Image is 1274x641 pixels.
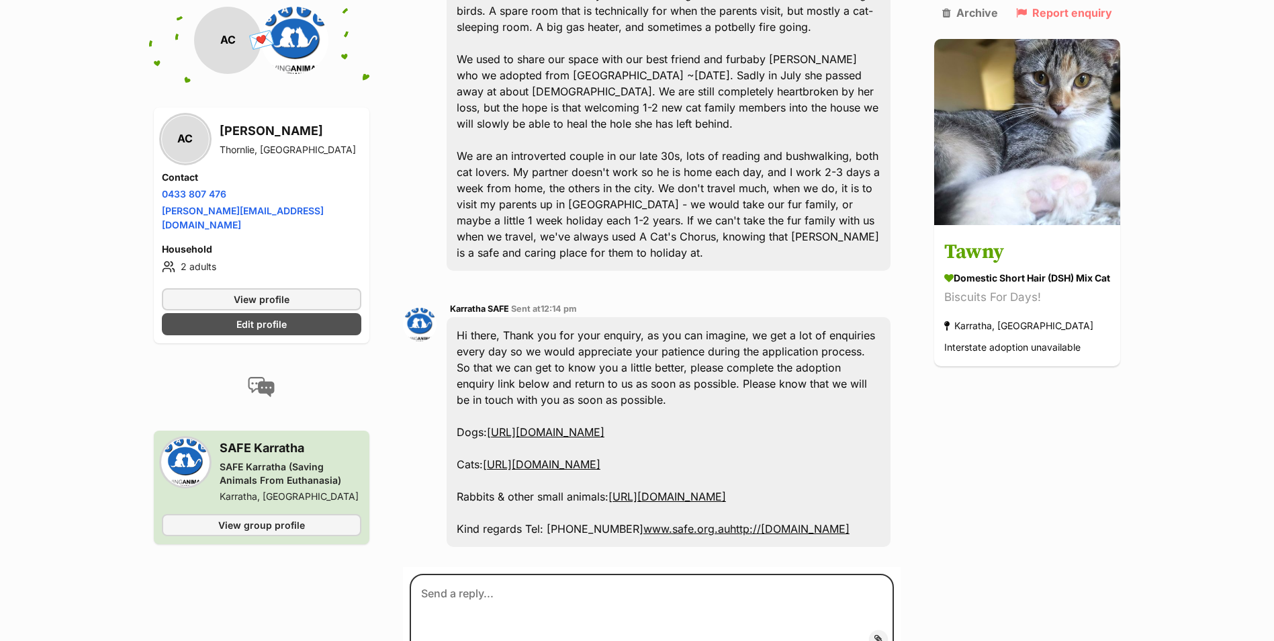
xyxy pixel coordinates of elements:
div: Karratha, [GEOGRAPHIC_DATA] [944,317,1093,335]
img: Karratha SAFE profile pic [403,308,437,341]
img: SAFE Karratha (Saving Animals From Euthanasia) profile pic [162,439,209,486]
div: Biscuits For Days! [944,289,1110,307]
img: SAFE Karratha (Saving Animals From Euthanasia) profile pic [261,7,328,74]
div: SAFE Karratha (Saving Animals From Euthanasia) [220,460,361,487]
span: View profile [234,292,289,306]
span: 💌 [246,26,277,55]
a: View group profile [162,514,361,536]
a: Archive [942,7,998,19]
div: Domestic Short Hair (DSH) Mix Cat [944,271,1110,286]
img: conversation-icon-4a6f8262b818ee0b60e3300018af0b2d0b884aa5de6e9bcb8d3d4eeb1a70a7c4.svg [248,377,275,397]
div: Hi there, Thank you for your enquiry, as you can imagine, we get a lot of enquiries every day so ... [447,317,891,547]
li: 2 adults [162,259,361,275]
a: www.safe.org.auhttp://[DOMAIN_NAME] [643,522,850,536]
span: 12:14 pm [541,304,577,314]
a: 0433 807 476 [162,188,226,200]
a: View profile [162,288,361,310]
div: Thornlie, [GEOGRAPHIC_DATA] [220,143,356,157]
div: AC [162,116,209,163]
span: Interstate adoption unavailable [944,342,1081,353]
a: [URL][DOMAIN_NAME] [608,490,726,503]
a: [URL][DOMAIN_NAME] [487,425,604,439]
h3: [PERSON_NAME] [220,122,356,140]
a: [PERSON_NAME][EMAIL_ADDRESS][DOMAIN_NAME] [162,205,324,230]
span: Karratha SAFE [450,304,509,314]
a: Tawny Domestic Short Hair (DSH) Mix Cat Biscuits For Days! Karratha, [GEOGRAPHIC_DATA] Interstate... [934,228,1120,367]
h4: Contact [162,171,361,184]
div: Karratha, [GEOGRAPHIC_DATA] [220,490,361,503]
span: Sent at [511,304,577,314]
div: AC [194,7,261,74]
a: Edit profile [162,313,361,335]
a: Report enquiry [1016,7,1112,19]
h3: SAFE Karratha [220,439,361,458]
h3: Tawny [944,238,1110,268]
span: View group profile [218,518,305,532]
h4: Household [162,243,361,256]
a: [URL][DOMAIN_NAME] [483,458,600,471]
span: Edit profile [236,317,287,331]
img: Tawny [934,39,1120,225]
